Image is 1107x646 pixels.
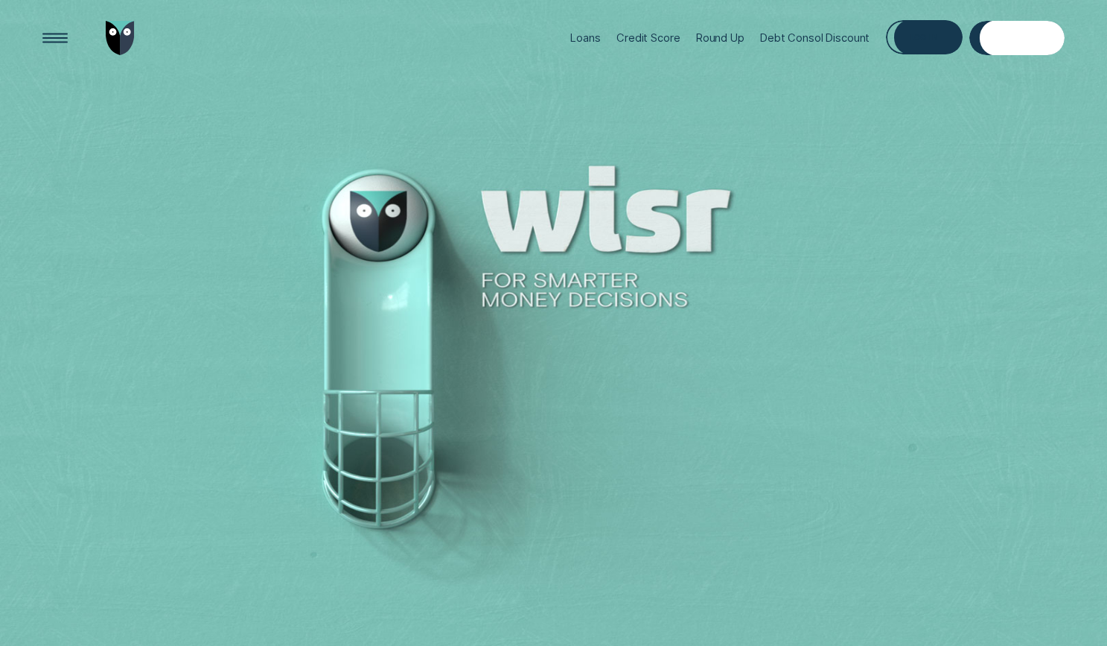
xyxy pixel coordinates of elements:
[570,31,600,45] div: Loans
[616,31,680,45] div: Credit Score
[38,21,72,55] button: Open Menu
[696,31,744,45] div: Round Up
[106,21,135,55] img: Wisr
[760,31,870,45] div: Debt Consol Discount
[969,21,1065,55] a: Get Estimate
[886,20,963,54] button: Log in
